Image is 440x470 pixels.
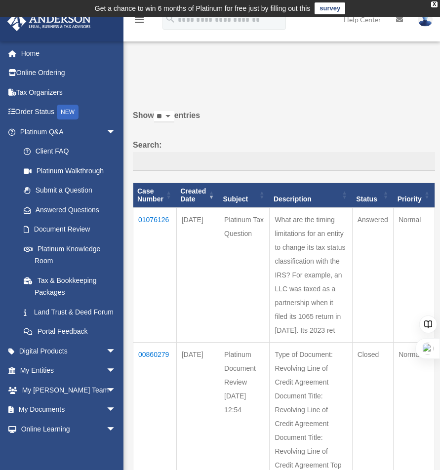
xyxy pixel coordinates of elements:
label: Show entries [133,109,435,132]
span: arrow_drop_down [106,341,126,361]
i: menu [133,14,145,26]
th: Created Date: activate to sort column ascending [176,183,219,208]
i: search [165,13,176,24]
div: close [431,1,438,7]
a: Answered Questions [14,200,121,220]
a: Order StatusNEW [7,102,131,122]
th: Description: activate to sort column ascending [270,183,352,208]
span: arrow_drop_down [106,400,126,420]
a: Online Ordering [7,63,131,83]
a: My Documentsarrow_drop_down [7,400,131,420]
img: Anderson Advisors Platinum Portal [4,12,94,31]
a: Home [7,43,131,63]
a: My [PERSON_NAME] Teamarrow_drop_down [7,380,131,400]
a: My Entitiesarrow_drop_down [7,361,131,381]
td: Platinum Tax Question [219,208,270,343]
div: NEW [57,105,79,119]
a: Document Review [14,220,126,239]
span: arrow_drop_down [106,419,126,439]
a: Platinum Knowledge Room [14,239,126,271]
td: What are the timing limitations for an entity to change its tax status classification with the IR... [270,208,352,343]
a: Platinum Q&Aarrow_drop_down [7,122,126,142]
div: Get a chance to win 6 months of Platinum for free just by filling out this [95,2,311,14]
span: arrow_drop_down [106,361,126,381]
a: Submit a Question [14,181,126,200]
img: User Pic [418,12,433,27]
td: [DATE] [176,208,219,343]
a: Platinum Walkthrough [14,161,126,181]
td: Normal [394,208,435,343]
a: Online Learningarrow_drop_down [7,419,131,439]
span: arrow_drop_down [106,380,126,400]
a: Portal Feedback [14,322,126,342]
label: Search: [133,138,435,171]
th: Priority: activate to sort column ascending [394,183,435,208]
th: Subject: activate to sort column ascending [219,183,270,208]
a: Land Trust & Deed Forum [14,302,126,322]
input: Search: [133,152,435,171]
a: Client FAQ [14,142,126,161]
a: Tax Organizers [7,82,131,102]
td: Answered [352,208,394,343]
th: Status: activate to sort column ascending [352,183,394,208]
a: Tax & Bookkeeping Packages [14,271,126,302]
td: 01076126 [133,208,177,343]
a: survey [315,2,345,14]
a: menu [133,17,145,26]
select: Showentries [154,111,174,122]
a: Digital Productsarrow_drop_down [7,341,131,361]
span: arrow_drop_down [106,122,126,142]
th: Case Number: activate to sort column ascending [133,183,177,208]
